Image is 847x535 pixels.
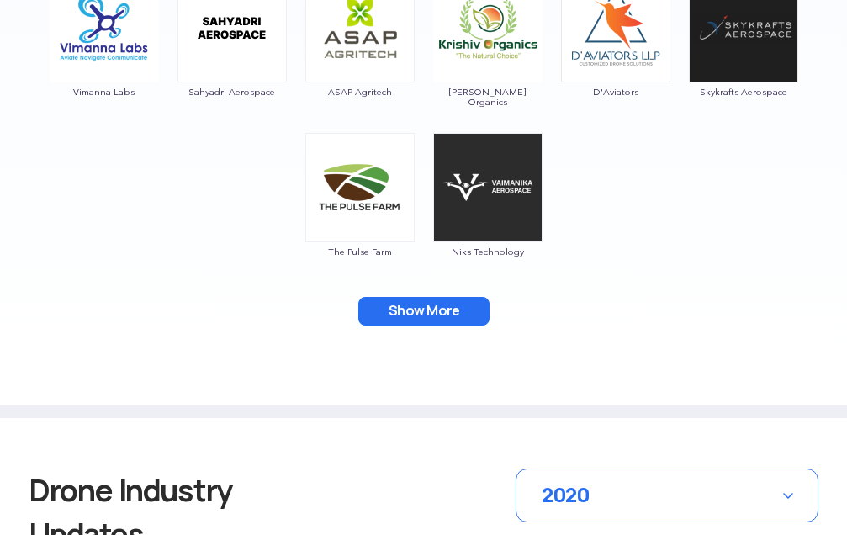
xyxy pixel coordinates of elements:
[305,133,415,242] img: img_thepulse.png
[542,482,589,508] span: 2020
[358,297,490,326] button: Show More
[304,87,416,97] span: ASAP Agritech
[560,87,671,97] span: D'Aviators
[177,19,288,97] a: Sahyadri Aerospace
[433,133,543,242] img: img_niks.png
[432,179,543,257] a: Niks Technology
[177,87,288,97] span: Sahyadri Aerospace
[560,19,671,97] a: D'Aviators
[432,87,543,107] span: [PERSON_NAME] Organics
[688,87,799,97] span: Skykrafts Aerospace
[432,246,543,257] span: Niks Technology
[688,19,799,97] a: Skykrafts Aerospace
[49,87,160,97] span: Vimanna Labs
[432,19,543,107] a: [PERSON_NAME] Organics
[49,19,160,97] a: Vimanna Labs
[304,19,416,97] a: ASAP Agritech
[304,179,416,257] a: The Pulse Farm
[304,246,416,257] span: The Pulse Farm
